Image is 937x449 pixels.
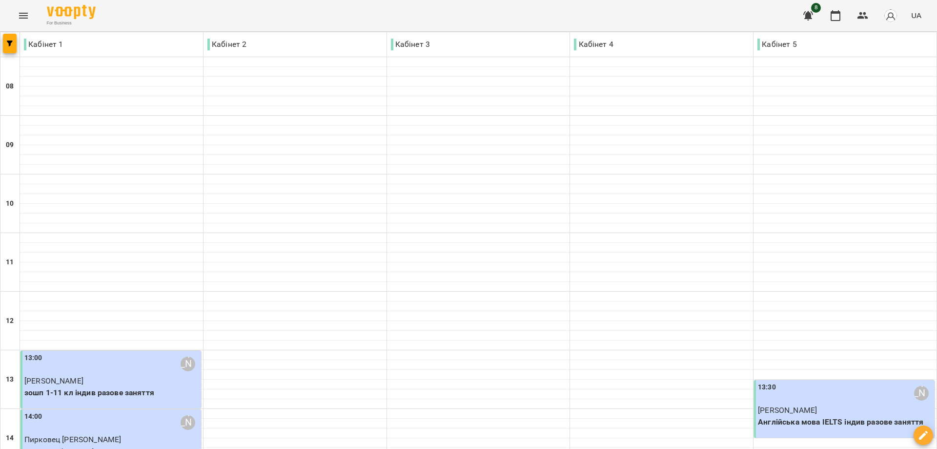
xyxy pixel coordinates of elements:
h6: 10 [6,198,14,209]
button: UA [907,6,925,24]
p: Кабінет 1 [24,39,63,50]
p: Кабінет 4 [574,39,613,50]
span: [PERSON_NAME] [758,406,817,415]
span: Пирковец [PERSON_NAME] [24,435,121,444]
label: 13:30 [758,382,776,393]
h6: 13 [6,374,14,385]
h6: 12 [6,316,14,326]
p: Кабінет 2 [207,39,246,50]
div: Костєєва Марина Станіславівна [914,386,929,401]
button: Menu [12,4,35,27]
label: 14:00 [24,411,42,422]
img: avatar_s.png [884,9,897,22]
div: Тагунова Анастасія Костянтинівна [181,357,195,371]
p: Кабінет 3 [391,39,430,50]
span: 8 [811,3,821,13]
p: Кабінет 5 [757,39,796,50]
p: Англійська мова IELTS індив разове заняття [758,416,933,428]
span: For Business [47,20,96,26]
h6: 14 [6,433,14,444]
h6: 11 [6,257,14,268]
h6: 08 [6,81,14,92]
div: Тагунова Анастасія Костянтинівна [181,415,195,430]
h6: 09 [6,140,14,150]
span: [PERSON_NAME] [24,376,83,385]
span: UA [911,10,921,21]
p: зошп 1-11 кл індив разове заняття [24,387,199,399]
label: 13:00 [24,353,42,363]
img: Voopty Logo [47,5,96,19]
